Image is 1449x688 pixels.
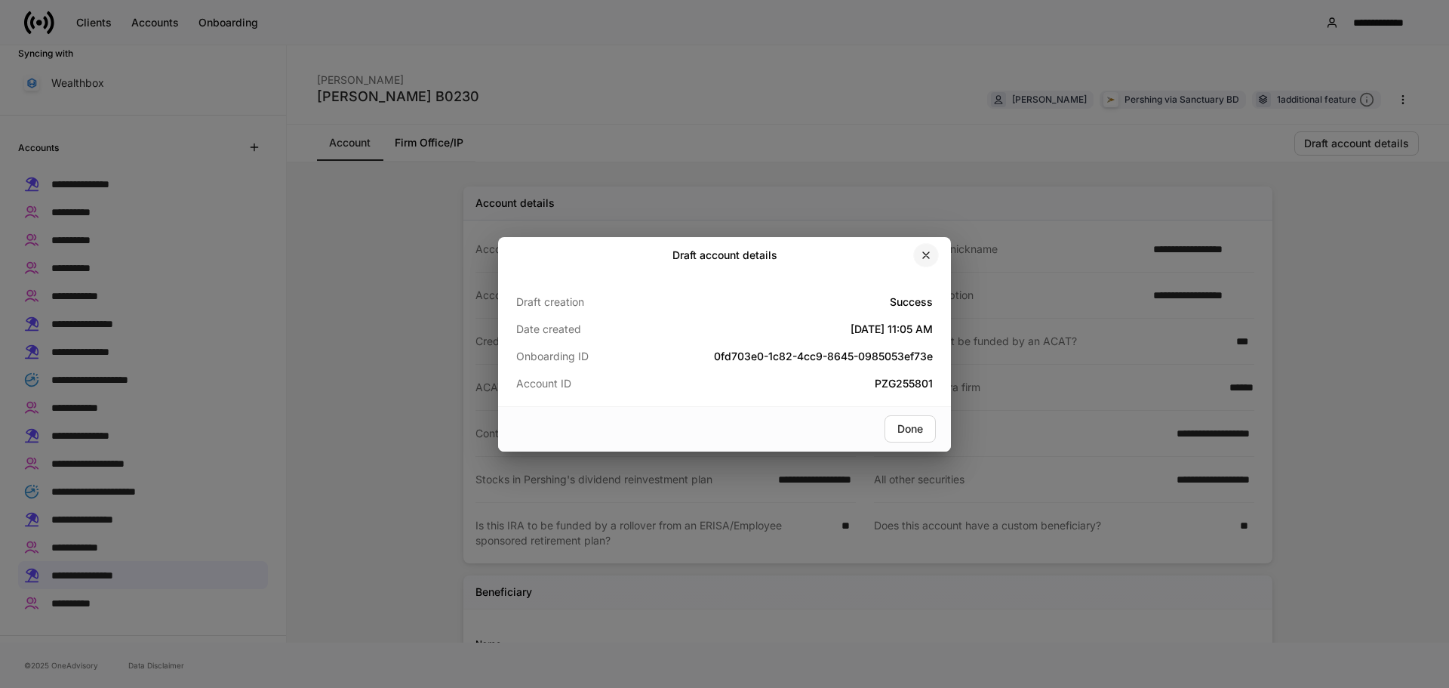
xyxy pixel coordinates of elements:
[884,415,936,443] button: Done
[655,376,933,391] h5: PZG255801
[516,295,655,310] p: Draft creation
[897,424,923,434] div: Done
[655,322,933,337] h5: [DATE] 11:05 AM
[672,248,777,263] h2: Draft account details
[655,295,933,310] h5: Success
[516,349,655,364] p: Onboarding ID
[516,322,655,337] p: Date created
[516,376,655,391] p: Account ID
[655,349,933,364] h5: 0fd703e0-1c82-4cc9-8645-0985053ef73e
